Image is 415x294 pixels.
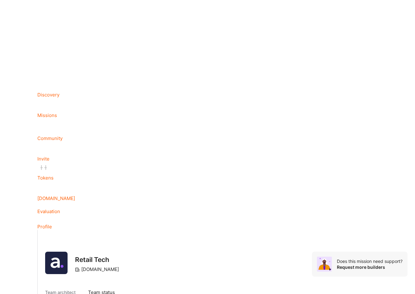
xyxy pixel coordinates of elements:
[37,98,50,110] img: teamwork
[37,223,415,230] div: Profile
[37,189,415,202] a: [DOMAIN_NAME]
[37,149,415,162] a: Invite
[40,165,47,170] img: tokens
[37,24,50,35] img: logo
[337,264,403,270] div: Request more builders
[37,156,415,162] div: Invite
[37,77,50,90] img: discovery
[337,258,403,264] div: Does this mission need support?
[37,119,52,133] img: Community
[75,266,119,273] div: [DOMAIN_NAME]
[37,62,415,69] div: Notifications
[37,112,415,119] div: Missions
[37,106,415,119] a: Missions
[75,267,80,272] i: icon CompanyGray
[75,256,122,264] h3: Retail Tech
[37,10,50,23] img: bell
[37,129,415,142] a: Community
[37,202,415,215] a: Evaluation
[37,91,415,98] div: Discovery
[37,195,415,202] div: [DOMAIN_NAME]
[37,208,415,215] div: Evaluation
[45,252,68,274] img: Company Logo
[37,135,415,142] div: Community
[317,257,332,272] img: Avatar
[37,85,415,98] a: Discovery
[37,175,415,181] div: Tokens
[37,142,50,154] img: Invite
[37,181,50,194] img: guide book
[37,168,415,181] a: Tokens
[37,223,415,230] a: User AvatarProfile
[37,48,50,61] img: bell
